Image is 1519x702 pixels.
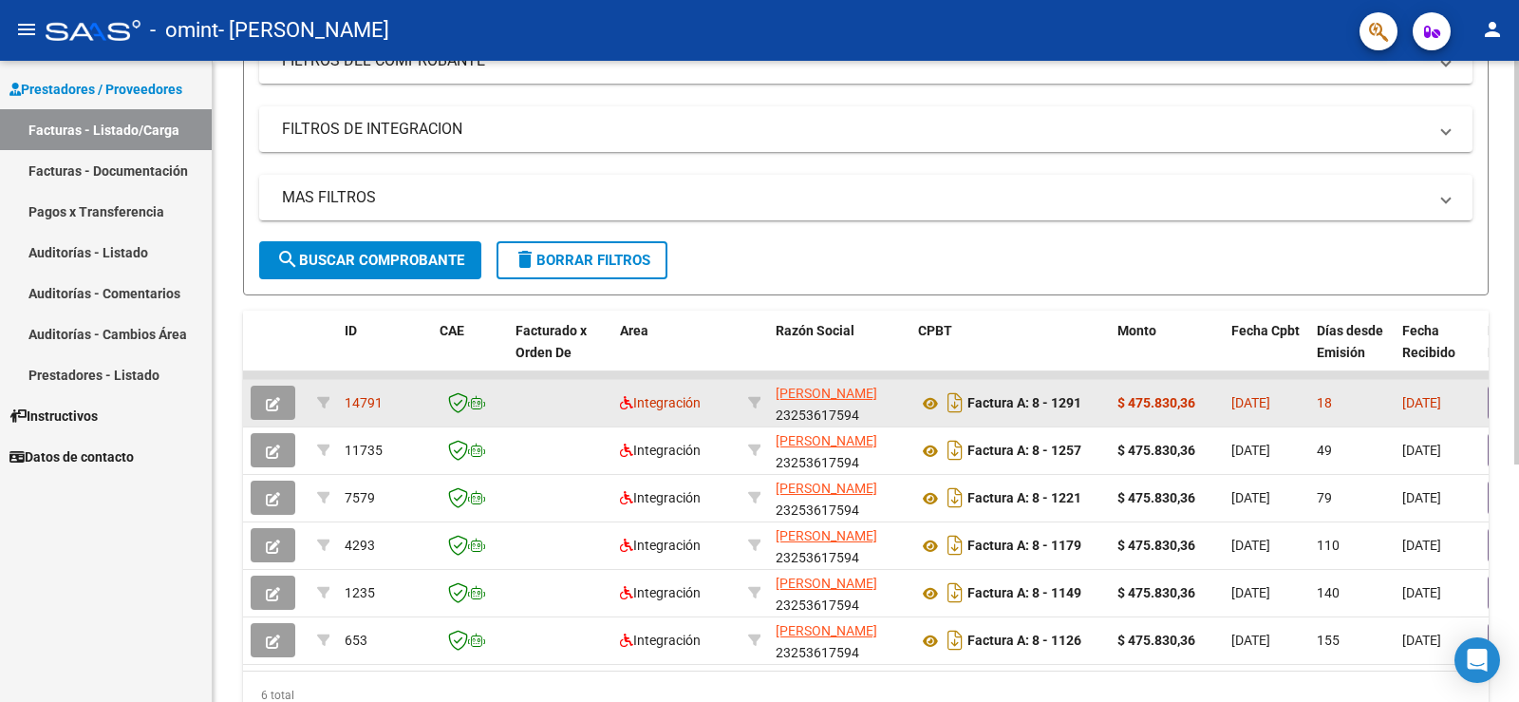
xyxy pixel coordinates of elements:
span: [DATE] [1231,585,1270,600]
i: Descargar documento [943,530,967,560]
span: Borrar Filtros [514,252,650,269]
div: 23253617594 [776,620,903,660]
i: Descargar documento [943,435,967,465]
div: 23253617594 [776,478,903,518]
datatable-header-cell: Fecha Cpbt [1224,311,1309,394]
span: [DATE] [1231,538,1270,553]
span: 7579 [345,490,375,505]
span: [DATE] [1402,538,1441,553]
span: Buscar Comprobante [276,252,464,269]
datatable-header-cell: Días desde Emisión [1309,311,1395,394]
span: [PERSON_NAME] [776,386,877,401]
span: Instructivos [9,406,98,427]
span: [PERSON_NAME] [776,576,877,591]
div: 23253617594 [776,573,903,613]
span: 110 [1317,538,1340,553]
button: Buscar Comprobante [259,241,481,279]
mat-icon: delete [514,248,536,271]
strong: Factura A: 8 - 1149 [967,586,1081,601]
strong: Factura A: 8 - 1257 [967,444,1081,459]
span: Area [620,323,648,338]
span: 4293 [345,538,375,553]
div: 23253617594 [776,383,903,423]
span: Integración [620,395,701,410]
mat-panel-title: FILTROS DE INTEGRACION [282,119,1427,140]
span: [PERSON_NAME] [776,623,877,638]
span: 79 [1317,490,1332,505]
span: Razón Social [776,323,854,338]
strong: Factura A: 8 - 1179 [967,539,1081,554]
datatable-header-cell: Area [612,311,741,394]
mat-expansion-panel-header: FILTROS DE INTEGRACION [259,106,1472,152]
datatable-header-cell: Monto [1110,311,1224,394]
span: Integración [620,633,701,648]
span: 155 [1317,633,1340,648]
span: - omint [150,9,218,51]
span: Monto [1117,323,1156,338]
strong: $ 475.830,36 [1117,443,1195,458]
i: Descargar documento [943,625,967,655]
span: 140 [1317,585,1340,600]
strong: $ 475.830,36 [1117,585,1195,600]
span: - [PERSON_NAME] [218,9,389,51]
span: Datos de contacto [9,446,134,467]
strong: $ 475.830,36 [1117,490,1195,505]
datatable-header-cell: Razón Social [768,311,910,394]
span: Fecha Recibido [1402,323,1455,360]
mat-icon: person [1481,18,1504,41]
span: [PERSON_NAME] [776,433,877,448]
span: CAE [440,323,464,338]
span: [DATE] [1402,443,1441,458]
span: [DATE] [1402,490,1441,505]
strong: $ 475.830,36 [1117,395,1195,410]
span: [PERSON_NAME] [776,528,877,543]
mat-icon: menu [15,18,38,41]
button: Borrar Filtros [497,241,667,279]
span: Facturado x Orden De [516,323,587,360]
span: 1235 [345,585,375,600]
i: Descargar documento [943,483,967,513]
span: ID [345,323,357,338]
span: Fecha Cpbt [1231,323,1300,338]
strong: Factura A: 8 - 1126 [967,634,1081,649]
span: [DATE] [1402,633,1441,648]
span: [DATE] [1231,490,1270,505]
span: Días desde Emisión [1317,323,1383,360]
i: Descargar documento [943,578,967,608]
mat-panel-title: MAS FILTROS [282,187,1427,208]
strong: $ 475.830,36 [1117,633,1195,648]
span: Prestadores / Proveedores [9,79,182,100]
span: 653 [345,633,367,648]
div: 23253617594 [776,525,903,565]
span: [DATE] [1231,395,1270,410]
datatable-header-cell: CAE [432,311,508,394]
span: Integración [620,443,701,458]
div: Open Intercom Messenger [1454,637,1500,683]
strong: Factura A: 8 - 1221 [967,491,1081,506]
datatable-header-cell: CPBT [910,311,1110,394]
span: [DATE] [1231,633,1270,648]
span: Integración [620,490,701,505]
span: [DATE] [1402,585,1441,600]
span: 14791 [345,395,383,410]
strong: $ 475.830,36 [1117,538,1195,553]
span: [PERSON_NAME] [776,481,877,496]
datatable-header-cell: Fecha Recibido [1395,311,1480,394]
span: 18 [1317,395,1332,410]
span: CPBT [918,323,952,338]
mat-icon: search [276,248,299,271]
datatable-header-cell: ID [337,311,432,394]
mat-expansion-panel-header: MAS FILTROS [259,175,1472,220]
span: 11735 [345,443,383,458]
div: 23253617594 [776,430,903,470]
span: Integración [620,585,701,600]
span: 49 [1317,443,1332,458]
strong: Factura A: 8 - 1291 [967,396,1081,411]
span: [DATE] [1402,395,1441,410]
span: Integración [620,538,701,553]
span: [DATE] [1231,443,1270,458]
datatable-header-cell: Facturado x Orden De [508,311,612,394]
i: Descargar documento [943,388,967,418]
